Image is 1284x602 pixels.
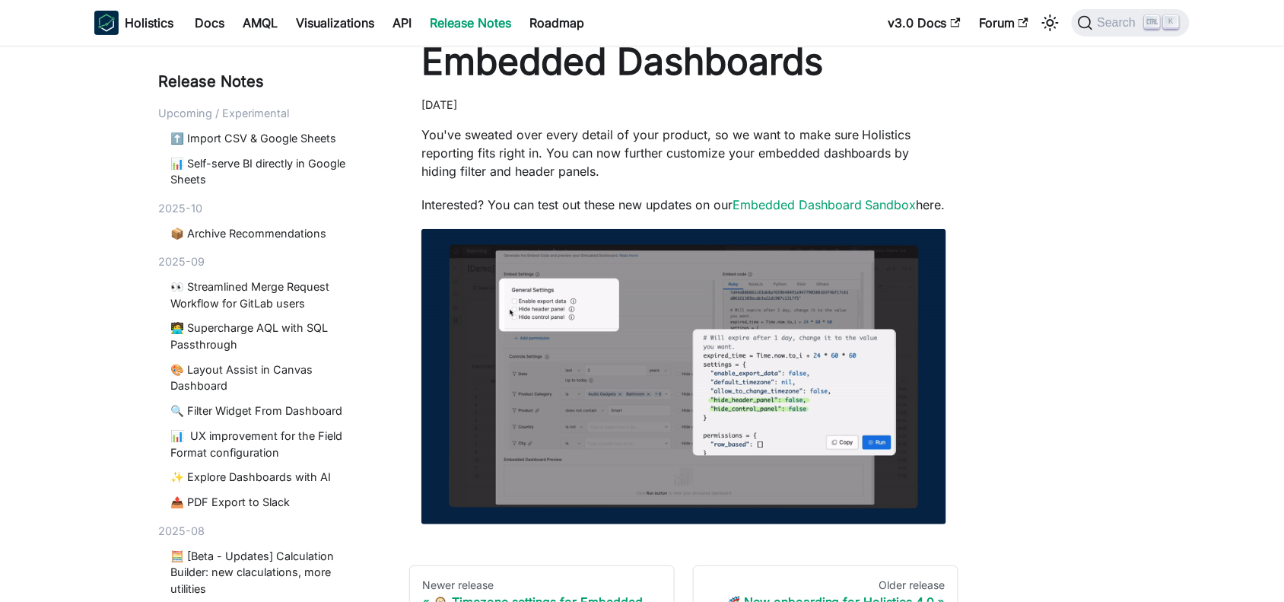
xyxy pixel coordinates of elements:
[158,70,373,602] nav: Blog recent posts navigation
[170,225,367,242] a: 📦 Archive Recommendations
[421,98,457,111] time: [DATE]
[94,11,173,35] a: HolisticsHolistics
[170,362,367,394] a: 🎨 Layout Assist in Canvas Dashboard
[158,523,373,540] div: 2025-08
[706,578,946,592] div: Older release
[520,11,593,35] a: Roadmap
[158,200,373,217] div: 2025-10
[94,11,119,35] img: Holistics
[158,105,373,122] div: Upcoming / Experimental
[421,11,520,35] a: Release Notes
[733,197,917,212] a: Embedded Dashboard Sandbox
[970,11,1038,35] a: Forum
[1072,9,1190,37] button: Search (Ctrl+K)
[170,130,367,147] a: ⬆️ Import CSV & Google Sheets
[158,253,373,270] div: 2025-09
[421,196,946,214] p: Interested? You can test out these new updates on our here.
[287,11,383,35] a: Visualizations
[383,11,421,35] a: API
[1164,15,1179,29] kbd: K
[234,11,287,35] a: AMQL
[422,578,662,592] div: Newer release
[170,428,367,460] a: 📊 UX improvement for the Field Format configuration
[1093,16,1146,30] span: Search
[421,126,946,180] p: You've sweated over every detail of your product, so we want to make sure Holistics reporting fit...
[170,469,367,486] a: ✨ Explore Dashboards with AI
[158,70,373,93] div: Release Notes
[170,494,367,511] a: 📤 PDF Export to Slack
[170,548,367,597] a: 🧮 [Beta - Updates] Calculation Builder: new claculations, more utilities
[170,155,367,188] a: 📊 Self-serve BI directly in Google Sheets
[170,403,367,419] a: 🔍 Filter Widget From Dashboard
[879,11,970,35] a: v3.0 Docs
[125,14,173,32] b: Holistics
[186,11,234,35] a: Docs
[170,320,367,352] a: 🧑‍💻 Supercharge AQL with SQL Passthrough
[1038,11,1063,35] button: Switch between dark and light mode (currently light mode)
[170,279,367,311] a: 👀 Streamlined Merge Request Workflow for GitLab users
